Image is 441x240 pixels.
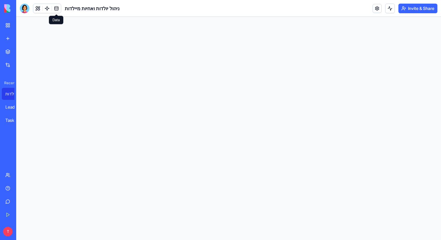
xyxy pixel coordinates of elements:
a: ניהול יולדות ואחיות מיילדות [2,88,26,100]
span: ניהול יולדות ואחיות מיילדות [65,5,119,12]
div: Lead Management System [5,104,22,110]
a: Task Manager [2,114,26,126]
span: Recent [2,81,14,85]
div: ניהול יולדות ואחיות מיילדות [5,91,22,97]
a: Lead Management System [2,101,26,113]
span: T [3,227,13,236]
img: logo [4,4,41,13]
button: Invite & Share [398,4,437,13]
div: Data [49,16,63,24]
div: Task Manager [5,117,22,123]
